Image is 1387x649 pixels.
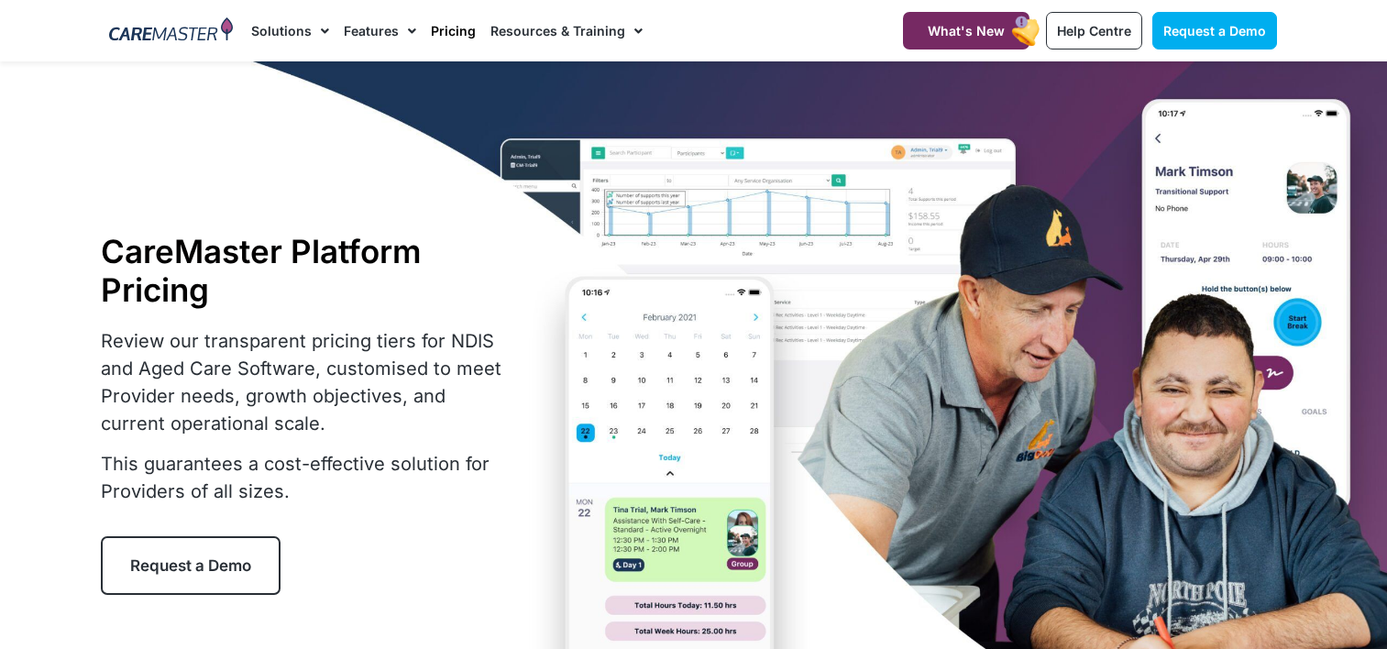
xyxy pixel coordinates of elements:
[109,17,233,45] img: CareMaster Logo
[101,327,513,437] p: Review our transparent pricing tiers for NDIS and Aged Care Software, customised to meet Provider...
[1046,12,1142,49] a: Help Centre
[1152,12,1277,49] a: Request a Demo
[101,536,281,595] a: Request a Demo
[903,12,1029,49] a: What's New
[1163,23,1266,38] span: Request a Demo
[101,450,513,505] p: This guarantees a cost-effective solution for Providers of all sizes.
[130,556,251,575] span: Request a Demo
[1057,23,1131,38] span: Help Centre
[101,232,513,309] h1: CareMaster Platform Pricing
[928,23,1005,38] span: What's New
